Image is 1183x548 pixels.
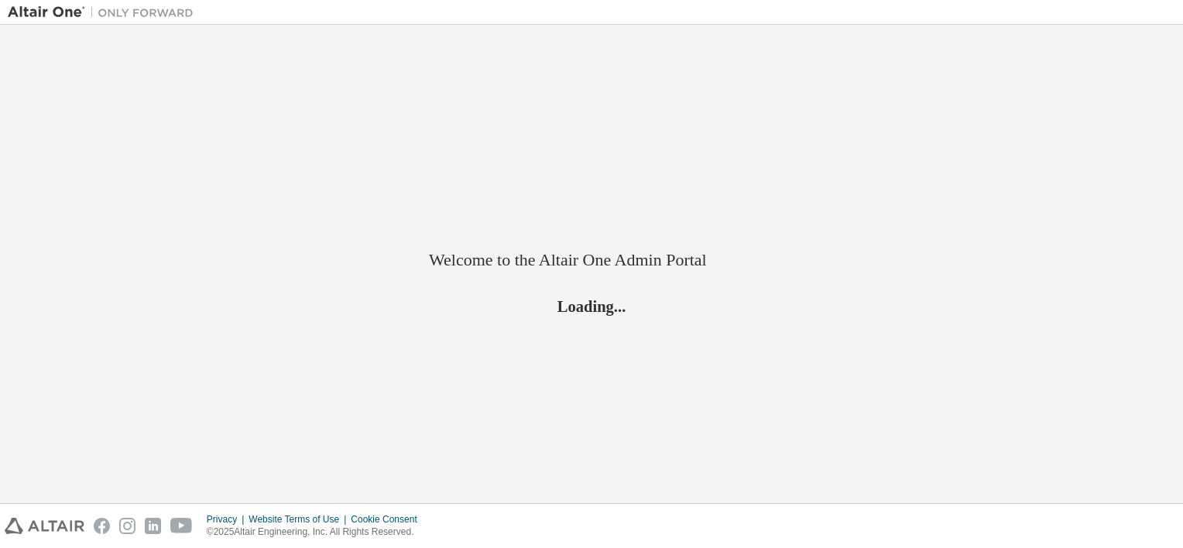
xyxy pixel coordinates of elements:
img: facebook.svg [94,518,110,534]
div: Website Terms of Use [249,513,351,526]
h2: Loading... [429,296,754,317]
img: Altair One [8,5,201,20]
h2: Welcome to the Altair One Admin Portal [429,249,754,271]
img: instagram.svg [119,518,135,534]
img: linkedin.svg [145,518,161,534]
img: youtube.svg [170,518,193,534]
div: Cookie Consent [351,513,426,526]
p: © 2025 Altair Engineering, Inc. All Rights Reserved. [207,526,427,539]
img: altair_logo.svg [5,518,84,534]
div: Privacy [207,513,249,526]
